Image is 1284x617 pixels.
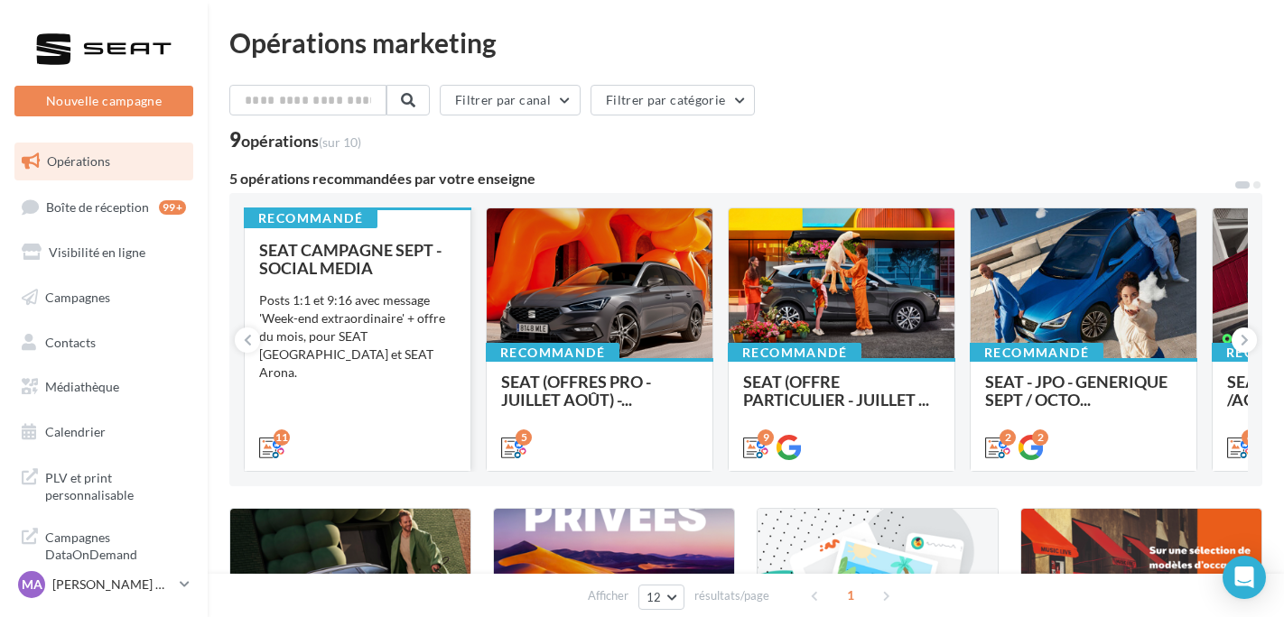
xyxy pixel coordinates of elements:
div: 11 [274,429,290,446]
div: Recommandé [244,208,377,228]
a: MA [PERSON_NAME] CANALES [14,567,193,602]
span: Calendrier [45,424,106,439]
span: 12 [647,590,662,604]
div: opérations [241,133,361,149]
a: Contacts [11,324,197,362]
span: SEAT (OFFRES PRO - JUILLET AOÛT) -... [501,372,651,410]
a: Opérations [11,143,197,180]
div: 9 [758,429,774,446]
span: (sur 10) [319,134,361,150]
span: Afficher [588,587,628,604]
span: MA [22,576,42,594]
a: PLV et print personnalisable [11,458,197,511]
button: Filtrer par catégorie [591,85,755,115]
div: 6 [1242,429,1258,446]
span: Campagnes DataOnDemand [45,525,186,564]
span: résultats/page [694,587,769,604]
div: 99+ [159,200,186,215]
span: SEAT - JPO - GENERIQUE SEPT / OCTO... [985,372,1168,410]
span: Visibilité en ligne [49,244,145,260]
span: Contacts [45,334,96,349]
span: SEAT (OFFRE PARTICULIER - JUILLET ... [743,372,929,410]
div: Open Intercom Messenger [1223,556,1266,599]
a: Boîte de réception99+ [11,188,197,226]
span: Médiathèque [45,379,119,394]
div: Posts 1:1 et 9:16 avec message 'Week-end extraordinaire' + offre du mois, pour SEAT [GEOGRAPHIC_D... [259,291,456,382]
span: Opérations [47,153,110,169]
button: 12 [638,585,684,610]
span: Boîte de réception [46,198,149,214]
div: 5 [516,429,532,446]
div: 9 [229,130,361,150]
div: 2 [1032,429,1048,446]
span: SEAT CAMPAGNE SEPT - SOCIAL MEDIA [259,240,442,278]
div: 2 [1000,429,1016,446]
button: Filtrer par canal [440,85,581,115]
div: 5 opérations recommandées par votre enseigne [229,171,1233,186]
a: Calendrier [11,413,197,451]
button: Nouvelle campagne [14,86,193,116]
div: Recommandé [970,343,1103,363]
div: Recommandé [728,343,861,363]
span: PLV et print personnalisable [45,465,186,504]
a: Campagnes [11,279,197,317]
div: Recommandé [486,343,619,363]
span: 1 [836,581,865,610]
a: Médiathèque [11,368,197,406]
p: [PERSON_NAME] CANALES [52,576,172,594]
span: Campagnes [45,290,110,305]
a: Visibilité en ligne [11,234,197,272]
a: Campagnes DataOnDemand [11,518,197,571]
div: Opérations marketing [229,29,1262,56]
